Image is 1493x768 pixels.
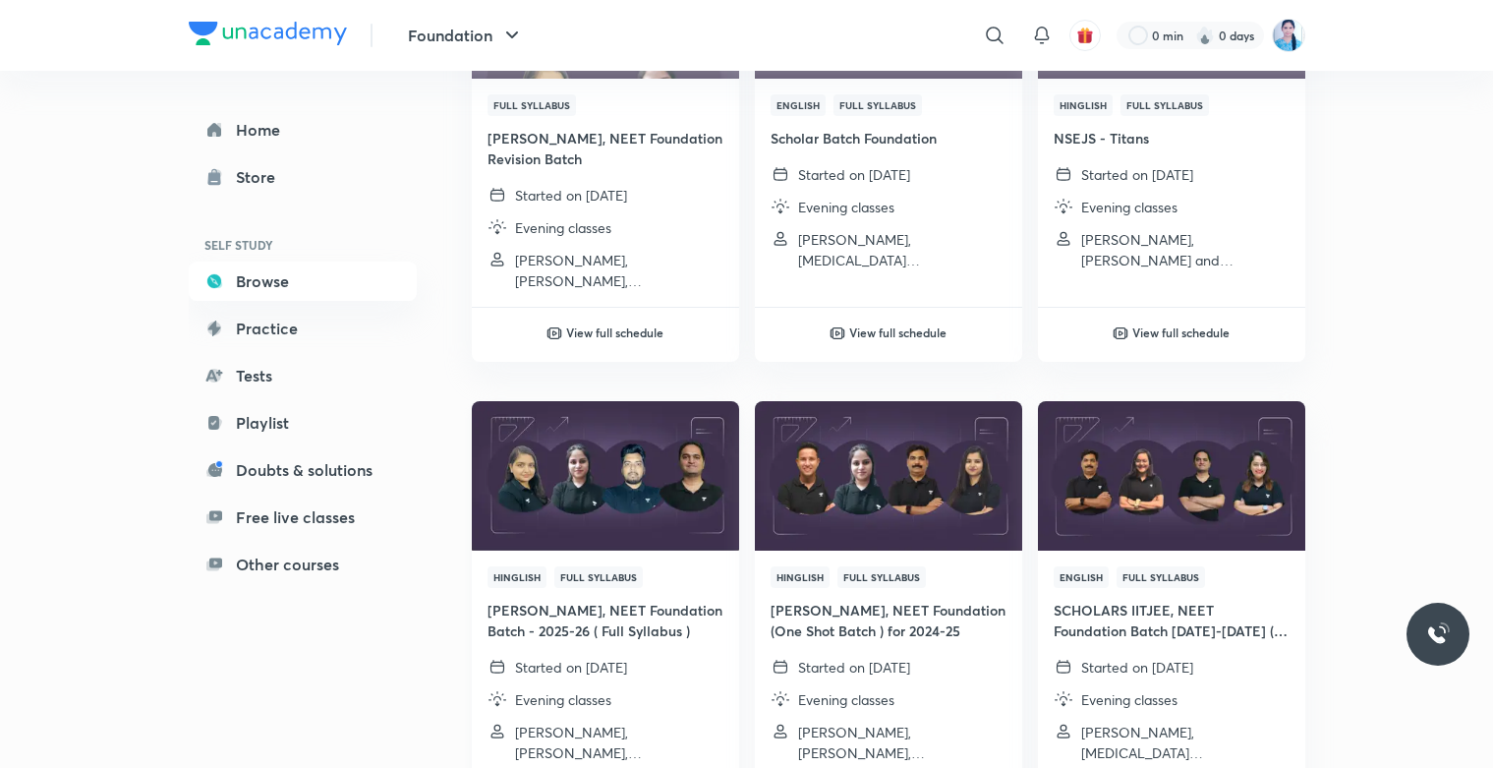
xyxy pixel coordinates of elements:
img: play [1113,325,1128,341]
p: Ajinkya Solunke, Nikita Sahu, Shivangi Chauhan and 1 more [798,229,1006,270]
img: Thumbnail [1035,399,1307,552]
span: Hinglish [1054,94,1113,116]
img: Thumbnail [752,399,1024,552]
a: Tests [189,356,417,395]
span: Full Syllabus [1120,94,1209,116]
p: Ajinkya Solunke, Amisha Saxena, Nikita Shukla and 1 more [515,722,723,763]
span: English [771,94,826,116]
h4: NSEJS - Titans [1054,128,1290,148]
h4: Scholar Batch Foundation [771,128,1006,148]
p: Started on [DATE] [1081,657,1193,678]
a: Free live classes [189,498,417,537]
button: Foundation [396,16,536,55]
a: Store [189,157,417,197]
img: avatar [1076,27,1094,44]
h6: View full schedule [1132,324,1230,341]
p: Evening classes [1081,689,1177,710]
div: Store [236,165,287,189]
a: Other courses [189,545,417,584]
p: Evening classes [798,197,894,217]
h6: View full schedule [566,324,663,341]
a: Practice [189,309,417,348]
p: Ajinkya Solunke, Amisha Saxena, Nikita Shukla and 1 more [515,250,723,291]
span: English [1054,566,1109,588]
h4: SCHOLARS IITJEE, NEET Foundation Batch [DATE]-[DATE] ( Full Syllabus ) [1054,600,1290,641]
h4: [PERSON_NAME], NEET Foundation Batch - 2025-26 ( Full Syllabus ) [488,600,723,641]
h4: [PERSON_NAME], NEET Foundation Revision Batch [488,128,723,169]
img: play [830,325,845,341]
img: ttu [1426,622,1450,646]
button: avatar [1069,20,1101,51]
a: Company Logo [189,22,347,50]
p: Alok Choubey, Amisha Saxena, Puneet Kumar Srivastava and 1 more [798,722,1006,763]
p: Evening classes [515,689,611,710]
h6: View full schedule [849,324,947,341]
span: Full Syllabus [554,566,643,588]
h4: [PERSON_NAME], NEET Foundation (One Shot Batch ) for 2024-25 [771,600,1006,641]
img: streak [1195,26,1215,45]
span: Hinglish [488,566,546,588]
p: Evening classes [1081,197,1177,217]
p: Evening classes [798,689,894,710]
img: Isha Goyal [1272,19,1305,52]
p: Evening classes [515,217,611,238]
span: Full Syllabus [1117,566,1205,588]
p: Started on [DATE] [515,657,627,678]
span: Hinglish [771,566,830,588]
span: Full Syllabus [488,94,576,116]
p: Started on [DATE] [1081,164,1193,185]
span: Full Syllabus [837,566,926,588]
a: Home [189,110,417,149]
img: Thumbnail [469,399,741,552]
p: Alok Choubey, Amisha Saxena and Shivangi Chauhan [1081,229,1290,270]
span: Full Syllabus [833,94,922,116]
a: Doubts & solutions [189,450,417,490]
a: Browse [189,262,417,301]
p: Started on [DATE] [798,164,910,185]
p: Ajinkya Solunke, Nikita Sahu, Shivangi Chauhan and 1 more [1081,722,1290,763]
img: Company Logo [189,22,347,45]
a: Playlist [189,403,417,443]
p: Started on [DATE] [798,657,910,678]
p: Started on [DATE] [515,185,627,206]
img: play [546,325,562,341]
h6: SELF STUDY [189,228,417,262]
